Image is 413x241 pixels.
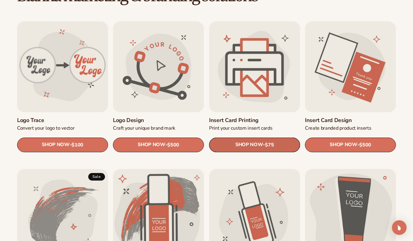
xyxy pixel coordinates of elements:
[17,117,108,124] a: Logo trace
[209,117,300,124] a: Insert card printing
[209,137,300,152] a: SHOP NOW- $75
[305,137,396,152] a: SHOP NOW- $500
[392,220,407,235] div: Open Intercom Messenger
[113,117,204,124] a: Logo design
[17,137,108,152] a: SHOP NOW- $100
[113,137,204,152] a: SHOP NOW- $500
[305,117,396,124] a: Insert card design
